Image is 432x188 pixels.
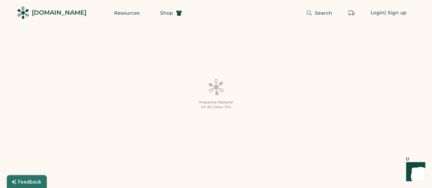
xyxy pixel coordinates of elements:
span: Search [315,11,332,15]
button: Search [298,6,340,20]
img: Rendered Logo - Screens [17,7,29,19]
div: Preparing Designer for AS Colour 1114 [199,100,233,110]
span: Shop [160,11,173,15]
button: Shop [152,6,190,20]
div: Login [371,10,385,16]
div: | Sign up [385,10,407,16]
iframe: Front Chat [400,157,429,187]
div: [DOMAIN_NAME] [32,9,86,17]
button: Retrieve an order [345,6,358,20]
img: Platens-Black-Loader-Spin-rich%20black.webp [208,78,224,96]
button: Resources [106,6,148,20]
